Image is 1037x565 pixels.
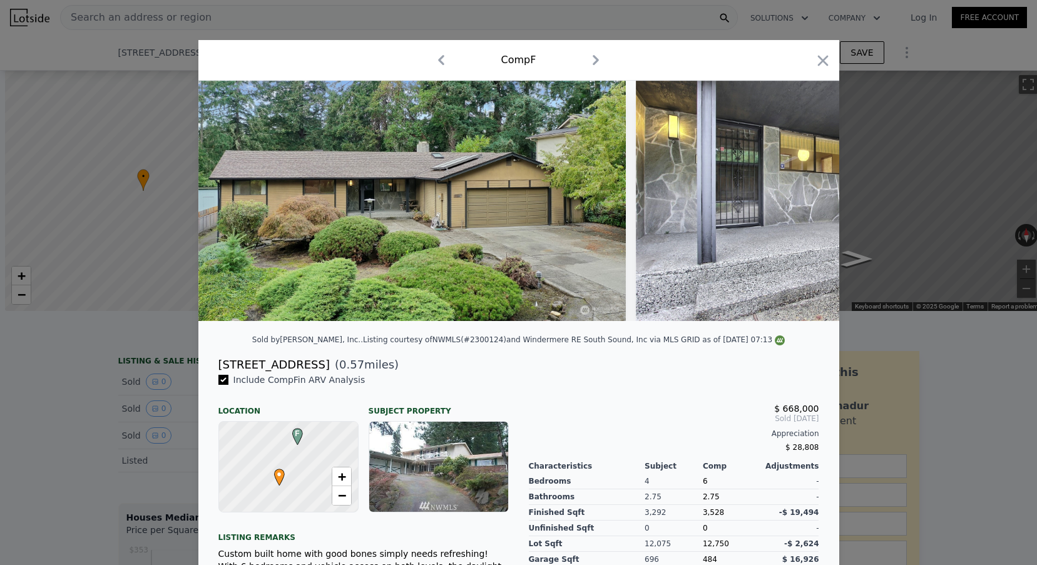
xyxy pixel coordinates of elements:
[703,524,708,532] span: 0
[529,414,819,424] span: Sold [DATE]
[703,508,724,517] span: 3,528
[252,335,363,344] div: Sold by [PERSON_NAME], Inc. .
[703,489,761,505] div: 2.75
[529,536,645,552] div: Lot Sqft
[703,477,708,486] span: 6
[332,486,351,505] a: Zoom out
[645,521,703,536] div: 0
[332,467,351,486] a: Zoom in
[271,465,288,484] span: •
[198,81,626,321] img: Property Img
[645,505,703,521] div: 3,292
[785,443,819,452] span: $ 28,808
[529,429,819,439] div: Appreciation
[761,489,819,505] div: -
[363,335,785,344] div: Listing courtesy of NWMLS (#2300124) and Windermere RE South Sound, Inc via MLS GRID as of [DATE]...
[761,461,819,471] div: Adjustments
[501,53,536,68] div: Comp F
[289,428,306,439] span: F
[339,358,364,371] span: 0.57
[636,81,997,321] img: Property Img
[775,335,785,345] img: NWMLS Logo
[218,522,509,542] div: Listing remarks
[529,505,645,521] div: Finished Sqft
[645,474,703,489] div: 4
[330,356,399,374] span: ( miles)
[218,356,330,374] div: [STREET_ADDRESS]
[779,508,819,517] span: -$ 19,494
[774,404,819,414] span: $ 668,000
[529,461,645,471] div: Characteristics
[228,375,370,385] span: Include Comp F in ARV Analysis
[271,469,278,476] div: •
[761,474,819,489] div: -
[529,489,645,505] div: Bathrooms
[703,461,761,471] div: Comp
[782,555,819,564] span: $ 16,926
[645,536,703,552] div: 12,075
[369,396,509,416] div: Subject Property
[645,489,703,505] div: 2.75
[337,487,345,503] span: −
[703,555,717,564] span: 484
[289,428,297,435] div: F
[337,469,345,484] span: +
[784,539,819,548] span: -$ 2,624
[218,396,359,416] div: Location
[529,474,645,489] div: Bedrooms
[529,521,645,536] div: Unfinished Sqft
[703,539,729,548] span: 12,750
[761,521,819,536] div: -
[645,461,703,471] div: Subject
